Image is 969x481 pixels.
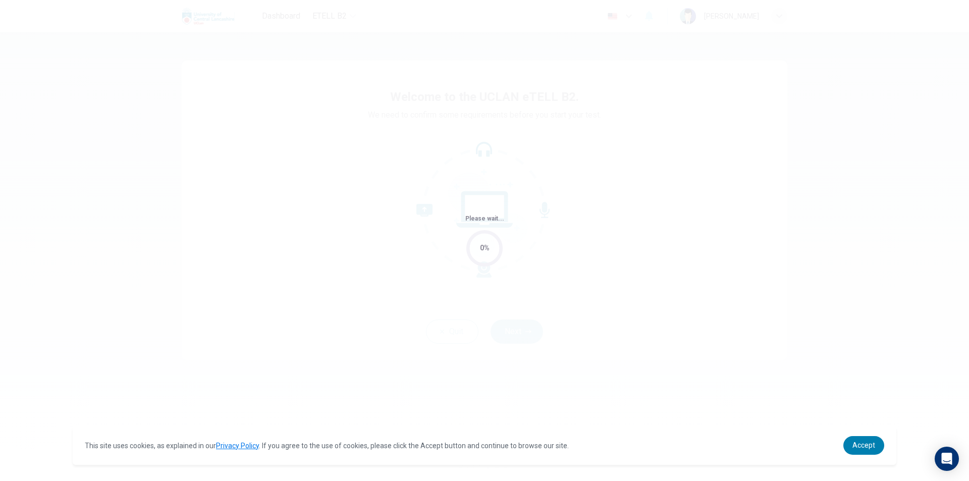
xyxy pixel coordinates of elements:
[465,215,504,222] span: Please wait...
[480,242,490,254] div: 0%
[843,436,884,455] a: dismiss cookie message
[852,441,875,449] span: Accept
[85,442,569,450] span: This site uses cookies, as explained in our . If you agree to the use of cookies, please click th...
[935,447,959,471] div: Open Intercom Messenger
[216,442,259,450] a: Privacy Policy
[73,426,896,465] div: cookieconsent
